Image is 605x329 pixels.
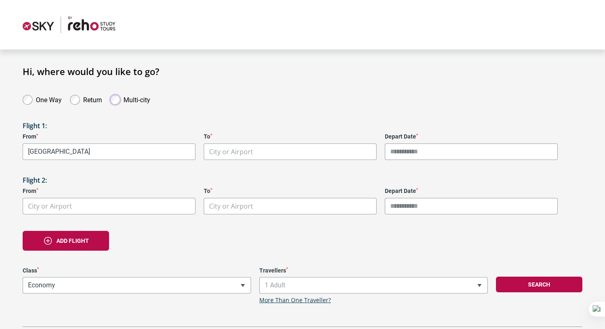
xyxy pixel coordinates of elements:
label: To [204,133,377,140]
label: Depart Date [385,188,558,195]
span: City or Airport [209,202,253,211]
button: Add flight [23,231,109,251]
label: Travellers [259,267,488,274]
label: From [23,133,195,140]
a: More Than One Traveller? [259,297,331,304]
h3: Flight 2: [23,176,582,184]
span: Nanjing, China [23,143,195,160]
label: Class [23,267,251,274]
label: Return [83,94,102,104]
button: Search [496,277,582,292]
label: Multi-city [123,94,150,104]
span: 1 Adult [260,277,487,293]
span: City or Airport [204,144,376,160]
span: City or Airport [204,198,377,214]
label: To [204,188,377,195]
span: City or Airport [204,198,376,214]
span: City or Airport [23,198,195,214]
span: Economy [23,277,251,293]
span: City or Airport [23,198,195,214]
span: 1 Adult [259,277,488,294]
h3: Flight 1: [23,122,582,130]
label: Depart Date [385,133,558,140]
span: City or Airport [28,202,72,211]
span: City or Airport [204,143,377,160]
label: From [23,188,195,195]
h1: Hi, where would you like to go? [23,66,582,77]
span: Nanjing, China [23,144,195,160]
label: One Way [36,94,62,104]
span: City or Airport [209,147,253,156]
